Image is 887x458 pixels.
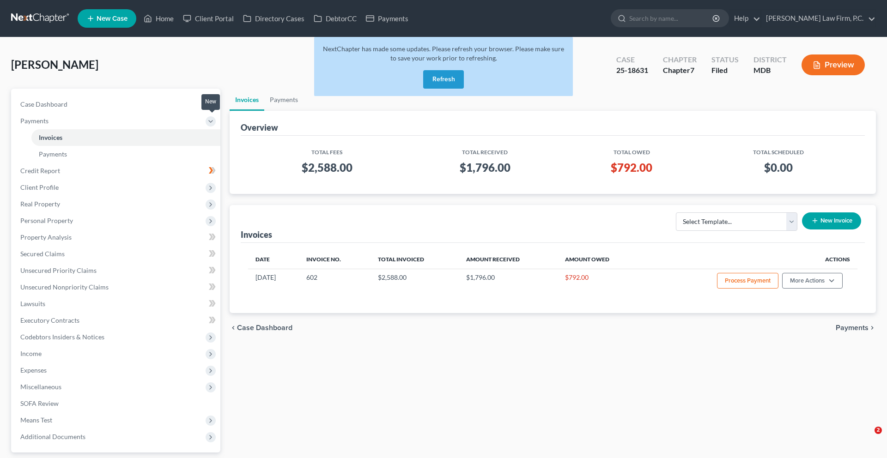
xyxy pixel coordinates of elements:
[13,246,220,262] a: Secured Claims
[323,45,564,62] span: NextChapter has made some updates. Please refresh your browser. Please make sure to save your wor...
[856,427,878,449] iframe: Intercom live chat
[248,143,406,157] th: Total Fees
[39,133,62,141] span: Invoices
[20,316,79,324] span: Executory Contracts
[558,250,643,269] th: Amount Owed
[13,262,220,279] a: Unsecured Priority Claims
[20,183,59,191] span: Client Profile
[20,117,49,125] span: Payments
[264,89,304,111] a: Payments
[20,283,109,291] span: Unsecured Nonpriority Claims
[459,269,558,295] td: $1,796.00
[237,324,292,331] span: Case Dashboard
[729,10,760,27] a: Help
[13,279,220,295] a: Unsecured Nonpriority Claims
[13,229,220,246] a: Property Analysis
[20,167,60,175] span: Credit Report
[20,366,47,374] span: Expenses
[616,65,648,76] div: 25-18631
[241,229,272,240] div: Invoices
[20,416,52,424] span: Means Test
[761,10,875,27] a: [PERSON_NAME] Law Firm, P.C.
[97,15,128,22] span: New Case
[309,10,361,27] a: DebtorCC
[753,65,787,76] div: MDB
[31,146,220,163] a: Payments
[139,10,178,27] a: Home
[869,324,876,331] i: chevron_right
[255,160,399,175] h3: $2,588.00
[20,333,104,341] span: Codebtors Insiders & Notices
[644,250,857,269] th: Actions
[571,160,693,175] h3: $792.00
[707,160,850,175] h3: $0.00
[20,250,65,258] span: Secured Claims
[782,273,843,289] button: More Actions
[616,54,648,65] div: Case
[459,250,558,269] th: Amount Received
[248,269,299,295] td: [DATE]
[20,266,97,274] span: Unsecured Priority Claims
[802,54,865,75] button: Preview
[230,89,264,111] a: Invoices
[361,10,413,27] a: Payments
[11,58,98,71] span: [PERSON_NAME]
[564,143,700,157] th: Total Owed
[406,143,564,157] th: Total Received
[423,70,464,89] button: Refresh
[371,250,459,269] th: Total Invoiced
[20,399,59,407] span: SOFA Review
[802,212,861,229] button: New Invoice
[836,324,869,331] span: Payments
[20,300,45,307] span: Lawsuits
[20,383,61,391] span: Miscellaneous
[39,150,67,158] span: Payments
[238,10,309,27] a: Directory Cases
[13,395,220,412] a: SOFA Review
[13,96,220,113] a: Case Dashboard
[558,269,643,295] td: $792.00
[20,217,73,224] span: Personal Property
[13,163,220,179] a: Credit Report
[20,350,42,357] span: Income
[875,427,882,434] span: 2
[20,200,60,208] span: Real Property
[299,250,371,269] th: Invoice No.
[230,324,237,331] i: chevron_left
[178,10,238,27] a: Client Portal
[371,269,459,295] td: $2,588.00
[20,233,72,241] span: Property Analysis
[629,10,714,27] input: Search by name...
[836,324,876,331] button: Payments chevron_right
[13,295,220,312] a: Lawsuits
[753,54,787,65] div: District
[31,129,220,146] a: Invoices
[699,143,857,157] th: Total Scheduled
[299,269,371,295] td: 602
[230,324,292,331] button: chevron_left Case Dashboard
[690,66,694,74] span: 7
[13,312,220,329] a: Executory Contracts
[20,433,85,440] span: Additional Documents
[663,65,697,76] div: Chapter
[717,273,778,289] button: Process Payment
[663,54,697,65] div: Chapter
[241,122,278,133] div: Overview
[711,54,739,65] div: Status
[711,65,739,76] div: Filed
[248,250,299,269] th: Date
[20,100,67,108] span: Case Dashboard
[201,94,220,109] div: New
[413,160,557,175] h3: $1,796.00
